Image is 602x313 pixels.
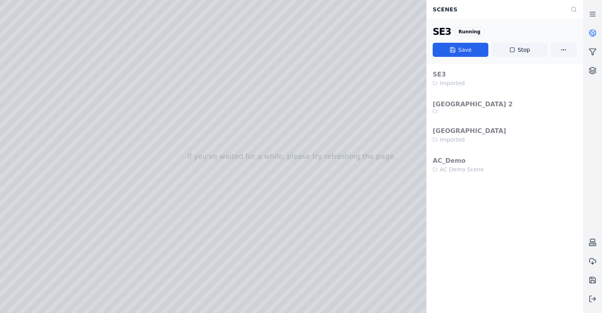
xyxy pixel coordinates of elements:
[426,64,583,180] div: Stop or save the current scene before opening another one
[491,43,547,57] button: Stop
[433,25,451,38] div: SE3
[454,27,485,36] div: Running
[428,2,566,17] div: Scenes
[433,43,488,57] button: Save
